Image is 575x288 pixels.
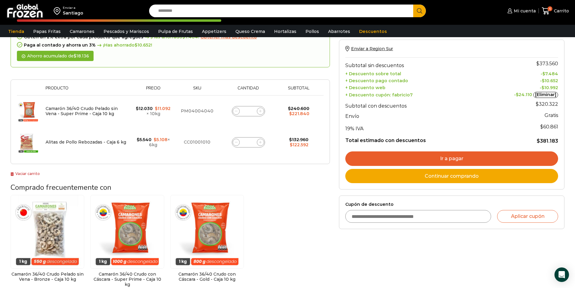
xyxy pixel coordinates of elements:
[351,46,393,51] span: Enviar a Region Sur
[345,57,485,70] th: Subtotal sin descuentos
[302,26,322,37] a: Pollos
[67,26,97,37] a: Camarones
[485,76,558,83] td: -
[43,86,132,95] th: Producto
[288,106,291,111] span: $
[536,61,558,66] bdi: 373.560
[244,138,253,147] input: Product quantity
[497,210,558,223] button: Aplicar cupón
[271,26,299,37] a: Hortalizas
[345,70,485,77] th: + Descuento sobre total
[345,133,485,144] th: Total estimado con descuentos
[533,92,558,98] a: [Eliminar]
[345,169,558,183] a: Continuar comprando
[175,127,220,158] td: CC01001010
[512,8,536,14] span: Mi cuenta
[11,272,84,282] h2: Camarón 36/40 Crudo Pelado sin Vena - Bronze - Caja 10 kg
[289,111,292,116] span: $
[345,46,393,51] a: Enviar a Region Sur
[74,53,76,59] span: $
[537,138,558,144] bdi: 381.183
[345,83,485,90] th: + Descuento web
[345,110,485,121] th: Envío
[485,70,558,77] td: -
[290,142,308,147] bdi: 122.592
[545,112,558,118] strong: Gratis
[132,95,174,127] td: × 10kg
[132,86,174,95] th: Precio
[135,42,137,48] span: $
[542,71,545,76] span: $
[289,137,292,142] span: $
[325,26,353,37] a: Abarrotes
[485,83,558,90] td: -
[542,4,569,18] a: 6 Carrito
[277,86,321,95] th: Subtotal
[175,95,220,127] td: PM04004040
[552,8,569,14] span: Carrito
[541,85,558,90] bdi: 10.992
[542,78,545,83] span: $
[175,86,220,95] th: Sku
[542,71,558,76] bdi: 7.484
[90,272,164,287] h2: Camarón 36/40 Crudo con Cáscara - Super Prime - Caja 10 kg
[548,6,552,11] span: 6
[154,137,156,142] span: $
[220,86,277,95] th: Cantidad
[135,42,151,48] bdi: 10.652
[137,137,152,142] bdi: 5.540
[345,90,485,98] th: + Descuento cupón: fabricio7
[289,137,308,142] bdi: 132.960
[288,106,309,111] bdi: 240.600
[136,106,153,111] bdi: 12.030
[11,183,111,192] span: Comprado frecuentemente con
[345,202,558,207] label: Cupón de descuento
[536,101,558,107] bdi: 320.322
[232,26,268,37] a: Queso Crema
[345,121,485,133] th: 19% IVA
[155,26,196,37] a: Pulpa de Frutas
[554,267,569,282] div: Open Intercom Messenger
[17,43,324,48] div: Paga al contado y ahorra un 3%
[137,137,139,142] span: $
[345,151,558,166] a: Ir a pagar
[154,137,168,142] bdi: 5.108
[5,26,27,37] a: Tienda
[46,139,126,145] a: Alitas de Pollo Rebozadas - Caja 6 kg
[516,92,519,97] span: $
[11,171,40,176] a: Vaciar carrito
[542,78,558,83] bdi: 10.652
[356,26,390,37] a: Descuentos
[136,106,139,111] span: $
[345,98,485,110] th: Subtotal con descuentos
[536,101,539,107] span: $
[537,138,540,144] span: $
[536,61,539,66] span: $
[485,90,558,98] td: -
[413,5,426,17] button: Search button
[290,142,292,147] span: $
[54,6,63,16] img: address-field-icon.svg
[17,51,94,61] div: Ahorro acumulado de
[63,10,83,16] div: Santiago
[541,85,544,90] span: $
[17,34,324,40] div: Obtén un 2% extra por cada producto que agregues
[200,34,257,40] a: Obtener más descuento
[46,106,118,116] a: Camarón 36/40 Crudo Pelado sin Vena - Super Prime - Caja 10 kg
[143,34,199,40] span: ¡Has ahorrado !
[289,111,309,116] bdi: 221.840
[155,106,158,111] span: $
[132,127,174,158] td: × 6kg
[540,124,543,130] span: $
[345,76,485,83] th: + Descuento pago contado
[74,53,89,59] bdi: 18.136
[506,5,535,17] a: Mi cuenta
[30,26,64,37] a: Papas Fritas
[199,26,229,37] a: Appetizers
[244,107,253,115] input: Product quantity
[155,106,171,111] bdi: 11.092
[63,6,83,10] div: Enviar a
[101,26,152,37] a: Pescados y Mariscos
[96,43,152,48] span: ¡Has ahorrado !
[540,124,558,130] span: 60.861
